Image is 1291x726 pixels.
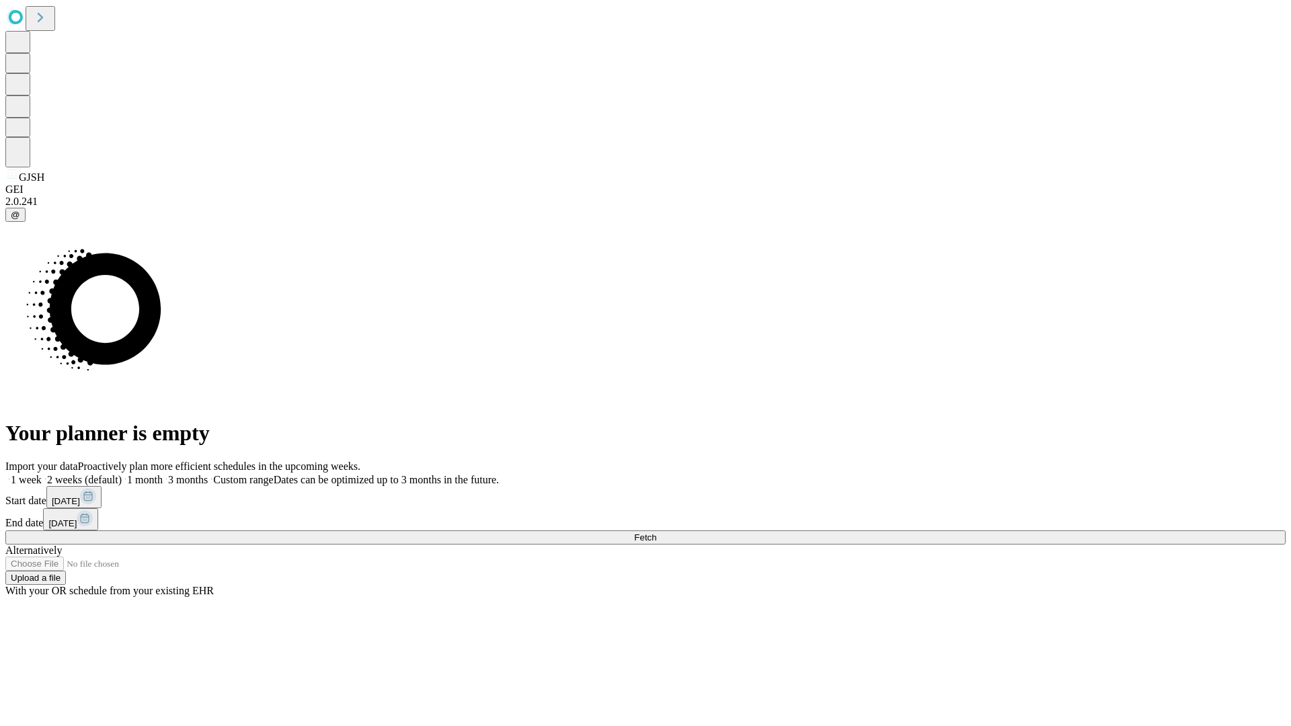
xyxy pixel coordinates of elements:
div: End date [5,508,1286,530]
button: [DATE] [46,486,102,508]
span: 3 months [168,474,208,485]
span: 1 month [127,474,163,485]
span: Custom range [213,474,273,485]
div: GEI [5,184,1286,196]
span: Import your data [5,460,78,472]
span: GJSH [19,171,44,183]
button: Upload a file [5,571,66,585]
div: 2.0.241 [5,196,1286,208]
span: Fetch [634,532,656,542]
span: [DATE] [48,518,77,528]
div: Start date [5,486,1286,508]
span: @ [11,210,20,220]
span: 2 weeks (default) [47,474,122,485]
span: 1 week [11,474,42,485]
h1: Your planner is empty [5,421,1286,446]
span: Dates can be optimized up to 3 months in the future. [274,474,499,485]
button: [DATE] [43,508,98,530]
span: [DATE] [52,496,80,506]
button: @ [5,208,26,222]
button: Fetch [5,530,1286,544]
span: With your OR schedule from your existing EHR [5,585,214,596]
span: Alternatively [5,544,62,556]
span: Proactively plan more efficient schedules in the upcoming weeks. [78,460,360,472]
